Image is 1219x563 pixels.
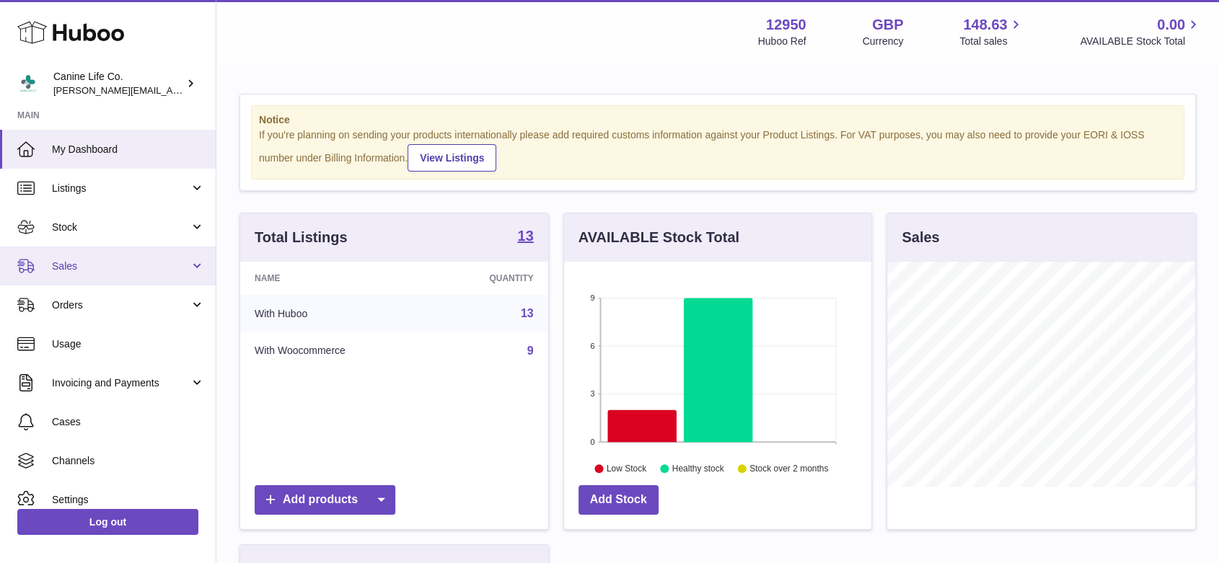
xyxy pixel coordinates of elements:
th: Name [240,262,431,295]
a: 13 [517,229,533,246]
span: 0.00 [1157,15,1185,35]
a: 0.00 AVAILABLE Stock Total [1080,15,1202,48]
div: If you're planning on sending your products internationally please add required customs informati... [259,128,1176,172]
text: Healthy stock [672,464,725,474]
span: Settings [52,493,205,507]
text: Stock over 2 months [749,464,828,474]
a: View Listings [408,144,496,172]
a: 13 [521,307,534,319]
a: 148.63 Total sales [959,15,1024,48]
strong: GBP [872,15,903,35]
td: With Woocommerce [240,332,431,370]
span: My Dashboard [52,143,205,156]
span: Total sales [959,35,1024,48]
span: Cases [52,415,205,429]
h3: Sales [902,228,939,247]
text: 6 [590,342,594,350]
span: Usage [52,337,205,351]
img: kevin@clsgltd.co.uk [17,73,39,94]
span: Listings [52,182,190,195]
h3: Total Listings [255,228,348,247]
span: [PERSON_NAME][EMAIL_ADDRESS][DOMAIN_NAME] [53,84,289,96]
span: Stock [52,221,190,234]
span: AVAILABLE Stock Total [1080,35,1202,48]
h3: AVAILABLE Stock Total [578,228,739,247]
text: 0 [590,438,594,446]
div: Huboo Ref [758,35,806,48]
span: Invoicing and Payments [52,376,190,390]
a: Add Stock [578,485,659,515]
strong: Notice [259,113,1176,127]
text: 3 [590,389,594,398]
div: Canine Life Co. [53,70,183,97]
span: 148.63 [963,15,1007,35]
text: 9 [590,293,594,302]
span: Orders [52,298,190,312]
a: 9 [527,345,534,357]
span: Channels [52,454,205,468]
a: Log out [17,509,198,535]
td: With Huboo [240,295,431,332]
div: Currency [863,35,904,48]
text: Low Stock [607,464,647,474]
a: Add products [255,485,395,515]
span: Sales [52,260,190,273]
th: Quantity [431,262,548,295]
strong: 13 [517,229,533,243]
strong: 12950 [766,15,806,35]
